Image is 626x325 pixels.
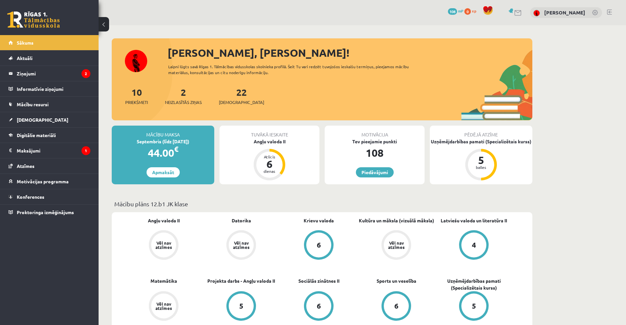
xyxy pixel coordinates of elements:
[544,9,585,16] a: [PERSON_NAME]
[219,99,264,106] span: [DEMOGRAPHIC_DATA]
[9,128,90,143] a: Digitālie materiāli
[17,66,90,81] legend: Ziņojumi
[81,69,90,78] i: 2
[168,64,421,75] div: Laipni lūgts savā Rīgas 1. Tālmācības vidusskolas skolnieka profilā. Šeit Tu vari redzēt tuvojošo...
[154,302,173,310] div: Vēl nav atzīmes
[151,277,177,284] a: Matemātika
[435,277,513,291] a: Uzņēmējdarbības pamati (Specializētais kurss)
[298,277,339,284] a: Sociālās zinātnes II
[125,291,202,322] a: Vēl nav atzīmes
[220,138,319,181] a: Angļu valoda II Atlicis 6 dienas
[17,55,33,61] span: Aktuāli
[472,8,476,13] span: xp
[471,155,491,165] div: 5
[17,143,90,158] legend: Maksājumi
[441,217,507,224] a: Latviešu valoda un literatūra II
[356,167,394,177] a: Piedāvājumi
[112,145,214,161] div: 44.00
[125,86,148,106] a: 10Priekšmeti
[260,155,279,159] div: Atlicis
[202,230,280,261] a: Vēl nav atzīmes
[112,138,214,145] div: Septembris (līdz [DATE])
[430,126,532,138] div: Pēdējā atzīme
[17,117,68,123] span: [DEMOGRAPHIC_DATA]
[202,291,280,322] a: 5
[174,144,178,154] span: €
[280,230,358,261] a: 6
[458,8,463,13] span: mP
[207,277,275,284] a: Projekta darbs - Angļu valoda II
[377,277,416,284] a: Sports un veselība
[7,11,60,28] a: Rīgas 1. Tālmācības vidusskola
[148,217,180,224] a: Angļu valoda II
[448,8,457,15] span: 108
[317,302,321,310] div: 6
[358,230,435,261] a: Vēl nav atzīmes
[471,165,491,169] div: balles
[17,209,74,215] span: Proktoringa izmēģinājums
[9,189,90,204] a: Konferences
[325,138,425,145] div: Tev pieejamie punkti
[232,217,251,224] a: Datorika
[17,40,34,46] span: Sākums
[147,167,180,177] a: Apmaksāt
[220,126,319,138] div: Tuvākā ieskaite
[9,205,90,220] a: Proktoringa izmēģinājums
[9,51,90,66] a: Aktuāli
[9,112,90,127] a: [DEMOGRAPHIC_DATA]
[435,291,513,322] a: 5
[239,302,243,310] div: 5
[114,199,530,208] p: Mācību plāns 12.b1 JK klase
[154,241,173,249] div: Vēl nav atzīmes
[448,8,463,13] a: 108 mP
[9,143,90,158] a: Maksājumi1
[430,138,532,181] a: Uzņēmējdarbības pamati (Specializētais kurss) 5 balles
[304,217,334,224] a: Krievu valoda
[533,10,540,16] img: Kristofers Bernāns
[232,241,250,249] div: Vēl nav atzīmes
[260,169,279,173] div: dienas
[220,138,319,145] div: Angļu valoda II
[9,81,90,96] a: Informatīvie ziņojumi
[9,66,90,81] a: Ziņojumi2
[472,302,476,310] div: 5
[112,126,214,138] div: Mācību maksa
[359,217,434,224] a: Kultūra un māksla (vizuālā māksla)
[17,178,69,184] span: Motivācijas programma
[81,146,90,155] i: 1
[9,158,90,173] a: Atzīmes
[325,145,425,161] div: 108
[464,8,471,15] span: 0
[17,163,35,169] span: Atzīmes
[165,99,202,106] span: Neizlasītās ziņas
[17,81,90,96] legend: Informatīvie ziņojumi
[464,8,479,13] a: 0 xp
[9,35,90,50] a: Sākums
[394,302,399,310] div: 6
[165,86,202,106] a: 2Neizlasītās ziņas
[280,291,358,322] a: 6
[387,241,406,249] div: Vēl nav atzīmes
[219,86,264,106] a: 22[DEMOGRAPHIC_DATA]
[430,138,532,145] div: Uzņēmējdarbības pamati (Specializētais kurss)
[17,101,49,107] span: Mācību resursi
[260,159,279,169] div: 6
[125,99,148,106] span: Priekšmeti
[17,132,56,138] span: Digitālie materiāli
[325,126,425,138] div: Motivācija
[435,230,513,261] a: 4
[358,291,435,322] a: 6
[317,241,321,249] div: 6
[9,174,90,189] a: Motivācijas programma
[125,230,202,261] a: Vēl nav atzīmes
[9,97,90,112] a: Mācību resursi
[472,241,476,249] div: 4
[17,194,44,200] span: Konferences
[168,45,532,61] div: [PERSON_NAME], [PERSON_NAME]!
